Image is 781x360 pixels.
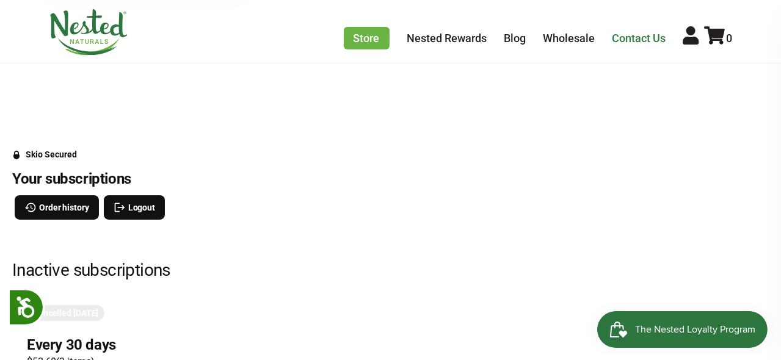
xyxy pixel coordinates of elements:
iframe: Button to open loyalty program pop-up [597,311,769,348]
button: Order history [15,195,99,220]
a: Contact Us [612,32,666,45]
a: 0 [705,32,733,45]
h3: Your subscriptions [12,170,448,188]
a: Wholesale [543,32,595,45]
a: Blog [504,32,526,45]
svg: Security [12,151,21,159]
span: Logout [128,201,155,214]
a: Skio Secured [12,149,77,169]
h3: Every 30 days [27,336,116,354]
a: Nested Rewards [407,32,487,45]
h2: Inactive subscriptions [12,260,448,281]
img: Nested Naturals [49,9,128,56]
span: Order history [39,201,89,214]
div: Skio Secured [26,149,77,159]
button: Logout [104,195,165,220]
span: 0 [727,32,733,45]
a: Store [344,27,390,49]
